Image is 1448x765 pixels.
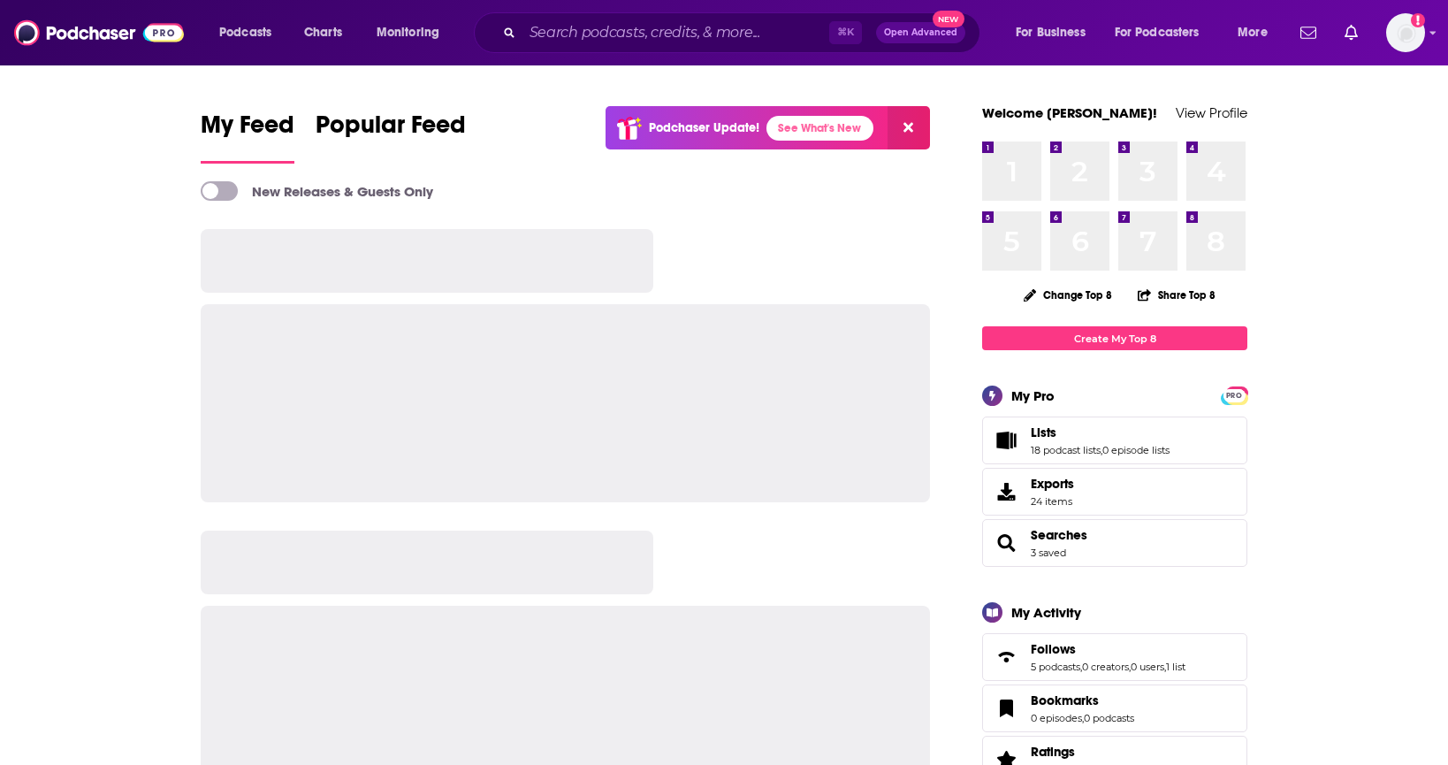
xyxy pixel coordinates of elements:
[201,110,294,164] a: My Feed
[1164,661,1166,673] span: ,
[649,120,759,135] p: Podchaser Update!
[219,20,271,45] span: Podcasts
[304,20,342,45] span: Charts
[982,104,1157,121] a: Welcome [PERSON_NAME]!
[1013,284,1123,306] button: Change Top 8
[1016,20,1086,45] span: For Business
[201,181,433,201] a: New Releases & Guests Only
[982,633,1247,681] span: Follows
[364,19,462,47] button: open menu
[1103,19,1225,47] button: open menu
[1137,278,1216,312] button: Share Top 8
[1031,661,1080,673] a: 5 podcasts
[1176,104,1247,121] a: View Profile
[1101,444,1102,456] span: ,
[1031,425,1170,440] a: Lists
[1031,527,1087,543] a: Searches
[1084,712,1134,724] a: 0 podcasts
[1386,13,1425,52] span: Logged in as KTMSseat4
[293,19,353,47] a: Charts
[1129,661,1131,673] span: ,
[207,19,294,47] button: open menu
[1411,13,1425,27] svg: Add a profile image
[988,531,1024,555] a: Searches
[1082,661,1129,673] a: 0 creators
[316,110,466,150] span: Popular Feed
[491,12,997,53] div: Search podcasts, credits, & more...
[316,110,466,164] a: Popular Feed
[988,428,1024,453] a: Lists
[1337,18,1365,48] a: Show notifications dropdown
[1031,476,1074,492] span: Exports
[982,417,1247,464] span: Lists
[14,16,184,50] img: Podchaser - Follow, Share and Rate Podcasts
[1031,547,1066,559] a: 3 saved
[1386,13,1425,52] button: Show profile menu
[982,468,1247,516] a: Exports
[988,479,1024,504] span: Exports
[1031,744,1127,760] a: Ratings
[1003,19,1108,47] button: open menu
[1031,712,1082,724] a: 0 episodes
[1031,444,1101,456] a: 18 podcast lists
[1166,661,1185,673] a: 1 list
[201,110,294,150] span: My Feed
[884,28,957,37] span: Open Advanced
[982,685,1247,732] span: Bookmarks
[1031,641,1185,657] a: Follows
[933,11,964,27] span: New
[1031,425,1056,440] span: Lists
[1225,19,1290,47] button: open menu
[988,645,1024,669] a: Follows
[1031,495,1074,508] span: 24 items
[1238,20,1268,45] span: More
[522,19,829,47] input: Search podcasts, credits, & more...
[982,326,1247,350] a: Create My Top 8
[829,21,862,44] span: ⌘ K
[1223,388,1245,402] a: PRO
[1011,604,1081,621] div: My Activity
[1386,13,1425,52] img: User Profile
[982,519,1247,567] span: Searches
[1223,389,1245,402] span: PRO
[1031,744,1075,760] span: Ratings
[1011,387,1055,404] div: My Pro
[1031,641,1076,657] span: Follows
[766,116,873,141] a: See What's New
[1115,20,1200,45] span: For Podcasters
[1082,712,1084,724] span: ,
[876,22,965,43] button: Open AdvancedNew
[988,696,1024,721] a: Bookmarks
[1031,692,1099,708] span: Bookmarks
[1080,661,1082,673] span: ,
[1102,444,1170,456] a: 0 episode lists
[1293,18,1323,48] a: Show notifications dropdown
[1031,692,1134,708] a: Bookmarks
[377,20,439,45] span: Monitoring
[1131,661,1164,673] a: 0 users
